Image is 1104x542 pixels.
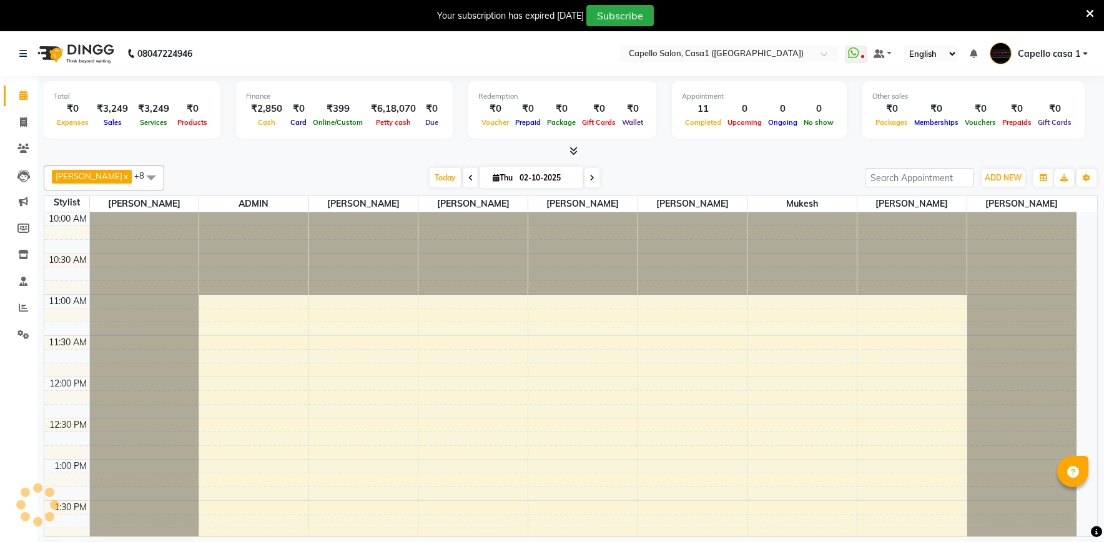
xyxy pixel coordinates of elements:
[528,196,638,212] span: [PERSON_NAME]
[54,102,92,116] div: ₹0
[44,196,89,209] div: Stylist
[911,102,962,116] div: ₹0
[801,102,837,116] div: 0
[865,168,974,187] input: Search Appointment
[638,196,747,212] span: [PERSON_NAME]
[1035,118,1075,127] span: Gift Cards
[137,36,192,71] b: 08047224946
[310,102,366,116] div: ₹399
[174,118,210,127] span: Products
[137,118,170,127] span: Services
[747,196,857,212] span: Mukesh
[32,36,117,71] img: logo
[516,169,578,187] input: 2025-10-02
[765,102,801,116] div: 0
[46,254,89,267] div: 10:30 AM
[682,118,724,127] span: Completed
[174,102,210,116] div: ₹0
[90,196,199,212] span: [PERSON_NAME]
[586,5,654,26] button: Subscribe
[122,171,128,181] a: x
[1035,102,1075,116] div: ₹0
[373,118,414,127] span: Petty cash
[724,102,765,116] div: 0
[133,102,174,116] div: ₹3,249
[512,118,544,127] span: Prepaid
[437,9,584,22] div: Your subscription has expired [DATE]
[366,102,421,116] div: ₹6,18,070
[46,295,89,308] div: 11:00 AM
[872,91,1075,102] div: Other sales
[478,118,512,127] span: Voucher
[982,169,1025,187] button: ADD NEW
[857,196,967,212] span: [PERSON_NAME]
[287,118,310,127] span: Card
[1018,47,1080,61] span: Capello casa 1
[490,173,516,182] span: Thu
[92,102,133,116] div: ₹3,249
[430,168,461,187] span: Today
[255,118,278,127] span: Cash
[765,118,801,127] span: Ongoing
[134,170,154,180] span: +8
[101,118,125,127] span: Sales
[619,102,646,116] div: ₹0
[478,91,646,102] div: Redemption
[478,102,512,116] div: ₹0
[985,173,1022,182] span: ADD NEW
[619,118,646,127] span: Wallet
[46,336,89,349] div: 11:30 AM
[962,102,999,116] div: ₹0
[287,102,310,116] div: ₹0
[967,196,1077,212] span: [PERSON_NAME]
[872,102,911,116] div: ₹0
[52,501,89,514] div: 1:30 PM
[512,102,544,116] div: ₹0
[56,171,122,181] span: [PERSON_NAME]
[999,102,1035,116] div: ₹0
[421,102,443,116] div: ₹0
[999,118,1035,127] span: Prepaids
[54,91,210,102] div: Total
[418,196,528,212] span: [PERSON_NAME]
[246,102,287,116] div: ₹2,850
[199,196,308,212] span: ADMIN
[52,460,89,473] div: 1:00 PM
[246,91,443,102] div: Finance
[309,196,418,212] span: [PERSON_NAME]
[310,118,366,127] span: Online/Custom
[46,212,89,225] div: 10:00 AM
[911,118,962,127] span: Memberships
[872,118,911,127] span: Packages
[47,418,89,431] div: 12:30 PM
[962,118,999,127] span: Vouchers
[579,118,619,127] span: Gift Cards
[579,102,619,116] div: ₹0
[54,118,92,127] span: Expenses
[724,118,765,127] span: Upcoming
[682,91,837,102] div: Appointment
[544,118,579,127] span: Package
[422,118,441,127] span: Due
[682,102,724,116] div: 11
[801,118,837,127] span: No show
[990,42,1012,64] img: Capello casa 1
[47,377,89,390] div: 12:00 PM
[544,102,579,116] div: ₹0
